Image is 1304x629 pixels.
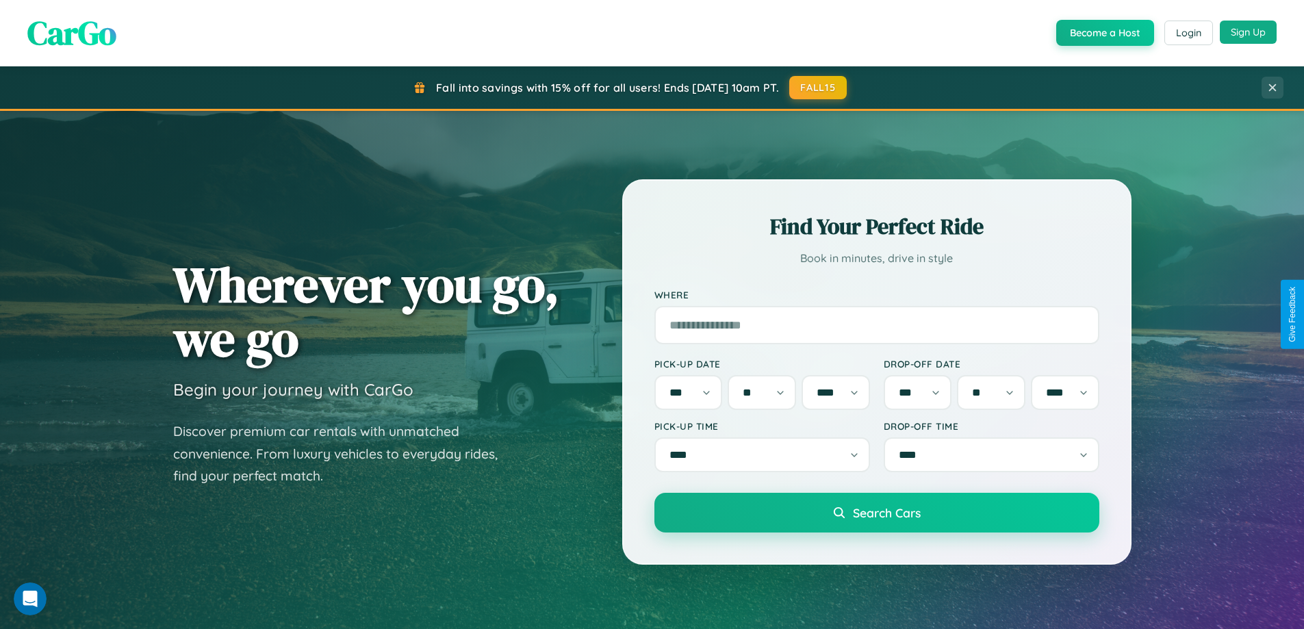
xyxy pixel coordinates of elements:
span: CarGo [27,10,116,55]
button: Become a Host [1056,20,1154,46]
h1: Wherever you go, we go [173,257,559,365]
span: Fall into savings with 15% off for all users! Ends [DATE] 10am PT. [436,81,779,94]
h3: Begin your journey with CarGo [173,379,413,400]
span: Search Cars [853,505,921,520]
p: Discover premium car rentals with unmatched convenience. From luxury vehicles to everyday rides, ... [173,420,515,487]
label: Where [654,289,1099,300]
h2: Find Your Perfect Ride [654,211,1099,242]
button: Search Cars [654,493,1099,532]
p: Book in minutes, drive in style [654,248,1099,268]
label: Pick-up Time [654,420,870,432]
button: Sign Up [1220,21,1277,44]
label: Drop-off Time [884,420,1099,432]
button: Login [1164,21,1213,45]
button: FALL15 [789,76,847,99]
div: Give Feedback [1288,287,1297,342]
iframe: Intercom live chat [14,582,47,615]
label: Pick-up Date [654,358,870,370]
label: Drop-off Date [884,358,1099,370]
